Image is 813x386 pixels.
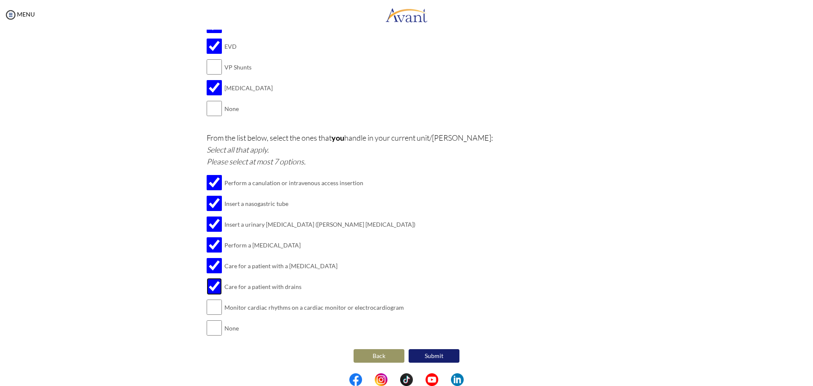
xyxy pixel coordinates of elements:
[409,349,459,363] button: Submit
[207,132,607,167] p: From the list below, select the ones that handle in your current unit/[PERSON_NAME]:
[224,57,273,78] td: VP Shunts
[224,235,415,255] td: Perform a [MEDICAL_DATA]
[332,133,344,142] b: you
[224,276,415,297] td: Care for a patient with drains
[375,373,387,386] img: in.png
[4,11,35,18] a: MENU
[451,373,464,386] img: li.png
[387,373,400,386] img: blank.png
[349,373,362,386] img: fb.png
[362,373,375,386] img: blank.png
[438,373,451,386] img: blank.png
[224,98,273,119] td: None
[224,297,415,318] td: Monitor cardiac rhythms on a cardiac monitor or electrocardiogram
[224,78,273,98] td: [MEDICAL_DATA]
[400,373,413,386] img: tt.png
[224,214,415,235] td: Insert a urinary [MEDICAL_DATA] ([PERSON_NAME] [MEDICAL_DATA])
[224,255,415,276] td: Care for a patient with a [MEDICAL_DATA]
[385,2,428,28] img: logo.png
[224,193,415,214] td: Insert a nasogastric tube
[354,349,404,363] button: Back
[224,36,273,57] td: EVD
[4,8,17,21] img: icon-menu.png
[207,145,306,166] i: Select all that apply. Please select at most 7 options.
[224,318,415,339] td: None
[224,172,415,193] td: Perform a canulation or intravenous access insertion
[426,373,438,386] img: yt.png
[413,373,426,386] img: blank.png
